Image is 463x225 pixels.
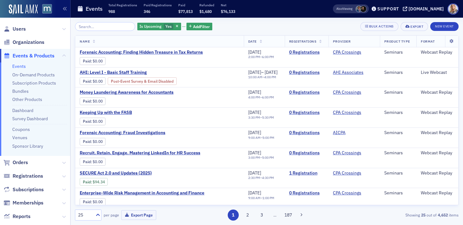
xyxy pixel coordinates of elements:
div: Paid: 0 - $0 [80,118,106,125]
a: Paid [83,79,91,84]
a: 0 Registrations [289,110,324,115]
div: – [248,95,274,99]
button: New Event [430,22,459,31]
span: : [83,79,93,84]
a: 0 Registrations [289,90,324,95]
div: Paid: 0 - $0 [80,98,106,105]
span: [DATE] [248,110,261,115]
div: – [248,75,278,79]
input: Search… [75,22,135,31]
time: 4:30 PM [262,175,274,180]
button: Export [401,22,428,31]
span: CPA Crossings [333,190,373,196]
a: Registrations [3,173,43,180]
p: Paid Registrations [144,3,172,7]
span: CPA Crossings [333,170,373,176]
div: – [248,70,278,75]
span: Forensic Accounting: Finding Hidden Treasure in Tax Returns [80,50,203,55]
time: 4:00 PM [248,95,260,99]
span: [DATE] [248,190,261,196]
span: CPA Crossings [333,150,373,156]
a: Paid [83,119,91,124]
a: CPA Crossings [333,190,361,196]
span: AHI: Level I - Basic Staff Training [80,70,186,75]
span: Registrations [13,173,43,180]
time: 2:00 PM [248,55,260,59]
a: Sponsor Library [12,143,43,149]
label: per page [104,212,119,218]
a: Venues [12,135,27,140]
strong: 4,652 [437,212,449,218]
span: : [83,119,93,124]
time: 10:00 AM [248,75,262,79]
time: 4:00 PM [264,75,276,79]
div: Seminars [384,190,412,196]
a: CPA Crossings [333,170,361,176]
img: SailAMX [42,4,52,14]
a: Other Products [12,97,42,102]
a: Paid [83,159,91,164]
span: Date [248,39,257,44]
span: [DATE] [248,170,261,176]
p: Net [221,3,235,7]
div: Seminars [384,90,412,95]
div: Post-Event Survey [108,77,177,85]
span: CPA Crossings [333,90,373,95]
time: 5:30 PM [262,115,274,120]
time: 2:30 PM [248,175,260,180]
span: Recruit. Retain. Engage. Mastering LinkedIn for HR Success [80,150,200,156]
div: Paid: 0 - $0 [80,57,106,65]
img: SailAMX [9,4,38,15]
div: Webcast Replay [421,50,454,55]
span: [DATE] [248,89,261,95]
button: [DOMAIN_NAME] [403,7,446,11]
span: Format [421,39,435,44]
button: AddFilter [186,23,212,31]
span: Subscriptions [13,186,44,193]
a: Subscriptions [3,186,44,193]
a: View Homepage [38,4,52,15]
div: 25 [78,212,92,218]
div: – [248,55,274,59]
div: Webcast Replay [421,90,454,95]
time: 5:00 PM [262,155,274,160]
span: 346 [144,9,150,14]
div: Paid: 0 - $0 [80,138,106,145]
a: CPA Crossings [333,90,361,95]
span: $1,680 [199,9,212,14]
a: Users [3,26,26,33]
div: Also [336,7,342,11]
a: Organizations [3,39,44,46]
span: $0.00 [93,79,103,84]
a: CPA Crossings [333,110,361,115]
span: AHI Associates [333,70,373,75]
h1: Events [86,5,103,13]
div: Webcast Replay [421,130,454,136]
span: $76,133 [221,9,235,14]
a: Forensic Accounting: Fraud Investigations [80,130,186,136]
a: Money Laundering Awareness for Accountants [80,90,186,95]
span: $0.00 [93,59,103,63]
span: $0.00 [93,139,103,144]
div: Webcast Replay [421,170,454,176]
a: Reports [3,213,31,220]
span: SECURE Act 2.0 and Updates (2025) [80,170,186,176]
span: : [83,199,93,204]
div: Seminars [384,110,412,115]
a: New Event [430,23,459,29]
div: Paid: 0 - $0 [80,158,106,165]
span: [DATE] [265,69,277,75]
button: 3 [256,210,267,221]
time: 3:00 PM [248,155,260,160]
a: Paid [83,139,91,144]
span: Product Type [384,39,410,44]
span: Name [80,39,90,44]
div: Export [410,25,423,28]
time: 1:00 PM [262,196,274,200]
span: [DATE] [248,150,261,156]
span: Enterprise-Wide Risk Management in Accounting and Finance [80,190,204,196]
button: 2 [242,210,253,221]
a: 0 Registrations [289,190,324,196]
